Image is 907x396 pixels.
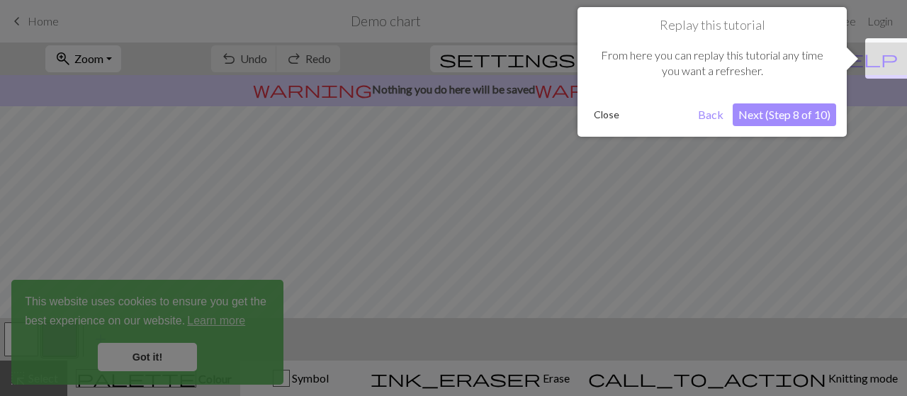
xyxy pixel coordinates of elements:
div: Replay this tutorial [578,7,847,137]
button: Next (Step 8 of 10) [733,103,836,126]
button: Close [588,104,625,125]
div: From here you can replay this tutorial any time you want a refresher. [588,33,836,94]
h1: Replay this tutorial [588,18,836,33]
button: Back [692,103,729,126]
